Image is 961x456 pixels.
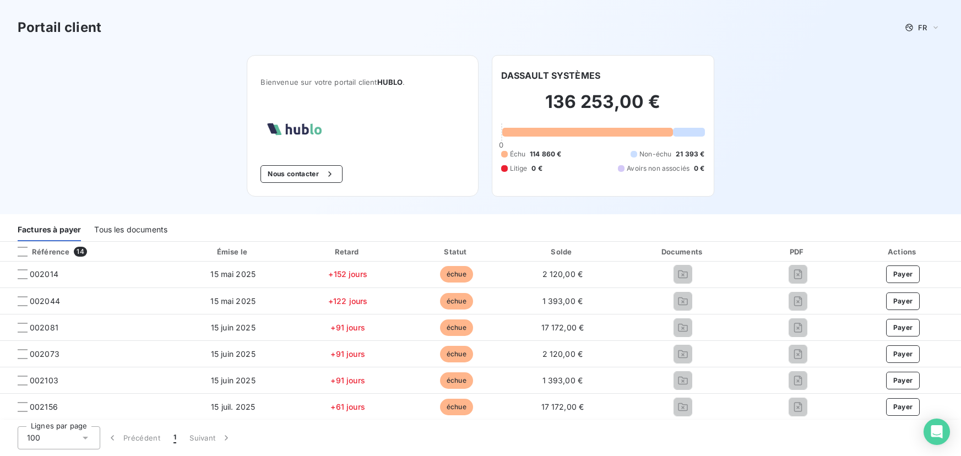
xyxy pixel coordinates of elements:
span: FR [918,23,927,32]
span: +91 jours [330,349,365,359]
span: échue [440,319,473,336]
button: Payer [886,345,920,363]
div: PDF [753,246,843,257]
span: 002103 [30,375,58,386]
span: échue [440,346,473,362]
img: Company logo [260,113,331,148]
span: 0 € [694,164,704,173]
span: 1 393,00 € [542,296,583,306]
span: HUBLO [377,78,403,86]
span: +122 jours [328,296,368,306]
span: échue [440,399,473,415]
span: +91 jours [330,376,365,385]
div: Tous les documents [94,218,167,241]
span: 15 juil. 2025 [211,402,255,411]
span: 2 120,00 € [542,349,583,359]
span: 15 juin 2025 [211,349,256,359]
span: +61 jours [330,402,365,411]
span: Avoirs non associés [627,164,689,173]
div: Référence [9,247,69,257]
span: 2 120,00 € [542,269,583,279]
span: 0 € [531,164,542,173]
span: 002044 [30,296,60,307]
span: 14 [74,247,86,257]
span: échue [440,372,473,389]
span: 1 [173,432,176,443]
span: 17 172,00 € [541,402,584,411]
button: Nous contacter [260,165,342,183]
span: 002014 [30,269,58,280]
span: échue [440,293,473,310]
span: 002156 [30,401,58,412]
div: Actions [847,246,959,257]
button: Payer [886,372,920,389]
h6: DASSAULT SYSTÈMES [501,69,601,82]
span: 002073 [30,349,59,360]
span: +152 jours [328,269,367,279]
div: Open Intercom Messenger [924,419,950,445]
button: 1 [167,426,183,449]
button: Précédent [100,426,167,449]
span: 15 juin 2025 [211,323,256,332]
span: Litige [510,164,528,173]
h2: 136 253,00 € [501,91,705,124]
span: Bienvenue sur votre portail client . [260,78,464,86]
div: Factures à payer [18,218,81,241]
div: Retard [295,246,401,257]
span: 114 860 € [530,149,561,159]
button: Payer [886,398,920,416]
span: 17 172,00 € [541,323,584,332]
span: 0 [499,140,503,149]
span: 15 mai 2025 [210,296,256,306]
span: 15 juin 2025 [211,376,256,385]
span: Échu [510,149,526,159]
div: Documents [617,246,748,257]
span: 15 mai 2025 [210,269,256,279]
h3: Portail client [18,18,101,37]
div: Émise le [176,246,291,257]
span: +91 jours [330,323,365,332]
span: 1 393,00 € [542,376,583,385]
span: 21 393 € [676,149,704,159]
span: 100 [27,432,40,443]
span: échue [440,266,473,283]
div: Statut [405,246,508,257]
button: Suivant [183,426,238,449]
button: Payer [886,319,920,336]
span: 002081 [30,322,58,333]
button: Payer [886,265,920,283]
div: Solde [512,246,612,257]
span: Non-échu [639,149,671,159]
button: Payer [886,292,920,310]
